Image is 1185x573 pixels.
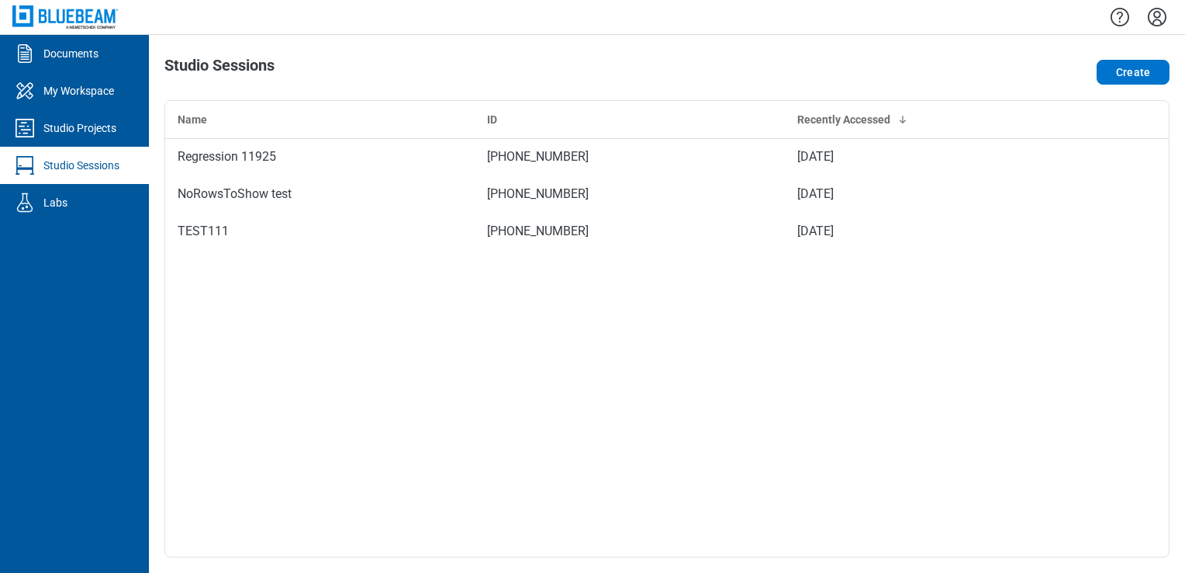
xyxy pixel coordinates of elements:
svg: Labs [12,190,37,215]
td: [DATE] [785,175,1094,213]
button: Create [1097,60,1169,85]
table: bb-data-table [165,101,1169,250]
div: Regression 11925 [178,148,462,166]
div: Documents [43,46,98,61]
div: Studio Sessions [43,158,119,173]
svg: Studio Projects [12,116,37,141]
td: [PHONE_NUMBER] [475,138,784,175]
div: Labs [43,195,67,210]
div: My Workspace [43,83,114,99]
td: [PHONE_NUMBER] [475,213,784,250]
h1: Studio Sessions [164,57,275,82]
div: Studio Projects [43,120,116,136]
button: Settings [1145,4,1169,30]
td: [DATE] [785,213,1094,250]
div: NoRowsToShow test [178,185,462,203]
img: Bluebeam, Inc. [12,5,118,28]
div: TEST111 [178,222,462,241]
div: Name [178,112,462,127]
td: [DATE] [785,138,1094,175]
div: Recently Accessed [797,112,1082,127]
svg: Studio Sessions [12,153,37,178]
svg: My Workspace [12,78,37,103]
td: [PHONE_NUMBER] [475,175,784,213]
svg: Documents [12,41,37,66]
div: ID [487,112,772,127]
